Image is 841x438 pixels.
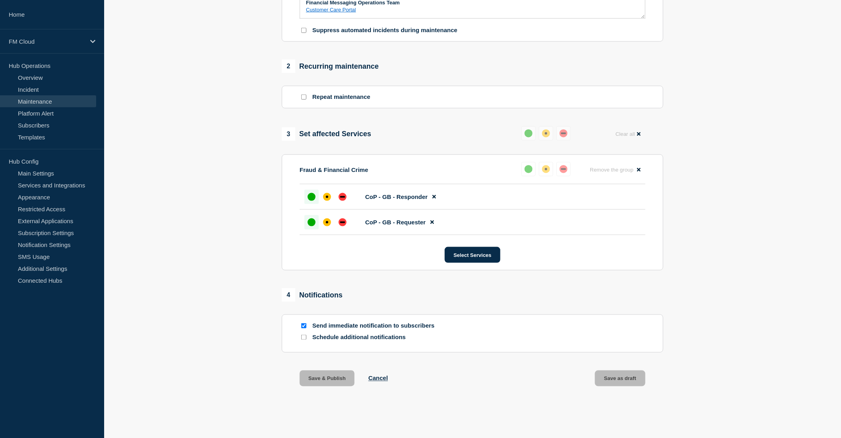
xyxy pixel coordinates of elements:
[301,95,306,100] input: Repeat maintenance
[312,27,457,34] p: Suppress automated incidents during maintenance
[365,193,428,200] span: CoP - GB - Responder
[542,129,550,137] div: affected
[368,375,388,382] button: Cancel
[560,129,568,137] div: down
[301,28,306,33] input: Suppress automated incidents during maintenance
[542,165,550,173] div: affected
[312,93,370,101] p: Repeat maintenance
[585,162,645,178] button: Remove the group
[301,323,306,328] input: Send immediate notification to subscribers
[339,218,347,226] div: down
[556,126,571,141] button: down
[308,218,316,226] div: up
[560,165,568,173] div: down
[282,127,295,141] span: 3
[312,322,440,330] p: Send immediate notification to subscribers
[556,162,571,176] button: down
[365,219,426,226] span: CoP - GB - Requester
[595,370,645,386] button: Save as draft
[590,167,634,173] span: Remove the group
[282,60,379,73] div: Recurring maintenance
[525,129,533,137] div: up
[282,127,371,141] div: Set affected Services
[521,162,536,176] button: up
[308,193,316,201] div: up
[525,165,533,173] div: up
[445,247,500,263] button: Select Services
[306,7,356,13] a: Customer Care Portal
[312,334,440,341] p: Schedule additional notifications
[323,193,331,201] div: affected
[282,60,295,73] span: 2
[539,162,553,176] button: affected
[282,288,343,302] div: Notifications
[301,335,306,340] input: Schedule additional notifications
[9,38,85,45] p: FM Cloud
[339,193,347,201] div: down
[611,126,645,142] button: Clear all
[282,288,295,302] span: 4
[323,218,331,226] div: affected
[539,126,553,141] button: affected
[300,370,355,386] button: Save & Publish
[521,126,536,141] button: up
[300,166,368,173] p: Fraud & Financial Crime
